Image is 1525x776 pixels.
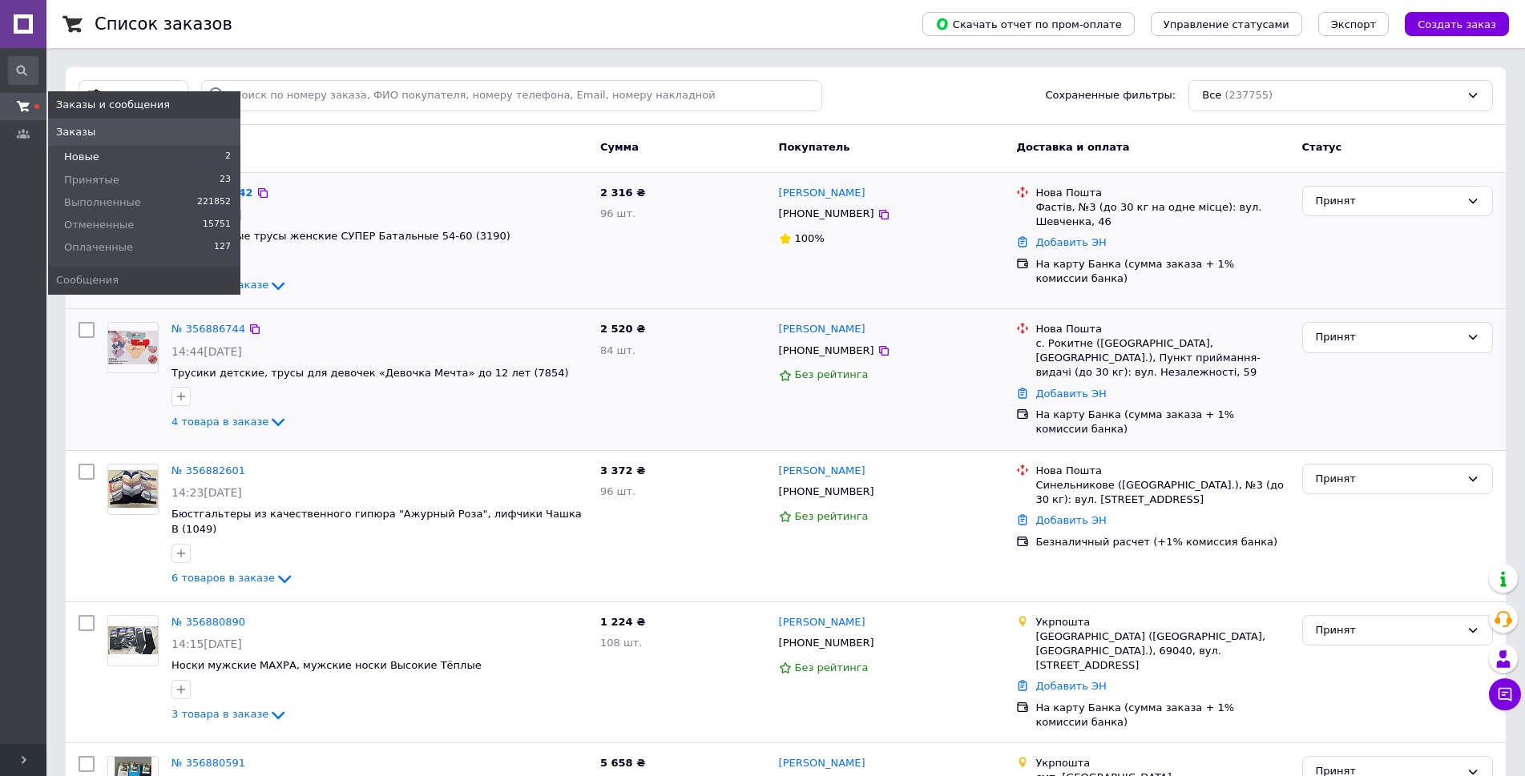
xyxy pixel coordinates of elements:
[1035,236,1106,248] a: Добавить ЭН
[600,757,645,769] span: 5 658 ₴
[1224,89,1273,101] span: (237755)
[600,464,645,476] span: 3 372 ₴
[214,240,231,255] span: 127
[600,323,645,335] span: 2 520 ₴
[107,615,159,666] a: Фото товару
[171,572,275,584] span: 6 товаров в заказе
[1035,478,1289,507] div: Синельникове ([GEOGRAPHIC_DATA].), №3 (до 30 кг): вул. [STREET_ADDRESS]
[1151,12,1302,36] button: Управление статусами
[922,12,1135,36] button: Скачать отчет по пром-оплате
[1035,629,1289,673] div: [GEOGRAPHIC_DATA] ([GEOGRAPHIC_DATA], [GEOGRAPHIC_DATA].), 69040, вул. [STREET_ADDRESS]
[1389,18,1509,30] a: Создать заказ
[1316,329,1460,346] div: Принят
[600,207,635,219] span: 96 шт.
[108,470,158,508] img: Фото товару
[779,756,865,771] a: [PERSON_NAME]
[1418,18,1496,30] span: Создать заказ
[600,637,643,649] span: 108 шт.
[171,486,242,499] span: 14:23[DATE]
[1035,388,1106,400] a: Добавить ЭН
[107,322,159,373] a: Фото товару
[1318,12,1389,36] button: Экспорт
[171,345,242,358] span: 14:44[DATE]
[107,464,159,515] a: Фото товару
[1035,186,1289,200] div: Нова Пошта
[1035,336,1289,380] div: с. Рокитне ([GEOGRAPHIC_DATA], [GEOGRAPHIC_DATA].), Пункт приймання-видачі (до 30 кг): вул. Незал...
[171,572,294,584] a: 6 товаров в заказе
[201,80,823,111] input: Поиск по номеру заказа, ФИО покупателя, номеру телефона, Email, номеру накладной
[600,485,635,497] span: 96 шт.
[779,615,865,630] a: [PERSON_NAME]
[600,187,645,199] span: 2 316 ₴
[779,637,874,649] span: [PHONE_NUMBER]
[1202,88,1221,103] span: Все
[171,367,569,379] a: Трусики детские, трусы для девочек «Девочка Мечта» до 12 лет (7854)
[225,150,231,164] span: 2
[171,464,245,476] a: № 356882601
[1035,464,1289,478] div: Нова Пошта
[48,119,240,146] a: Заказы
[935,17,1122,31] span: Скачать отчет по пром-оплате
[109,88,159,103] span: Фильтры
[1316,471,1460,488] div: Принят
[1035,535,1289,549] div: Безналичный расчет (+1% комиссия банка)
[1164,18,1289,30] span: Управление статусами
[171,637,242,650] span: 14:15[DATE]
[1331,18,1376,30] span: Экспорт
[779,344,874,356] span: [PHONE_NUMBER]
[171,659,482,671] a: Носки мужские МАХРА, мужские носки Высокие Тёплые
[171,508,582,535] a: Бюстгальтеры из качественного гипюра "Ажурный Роза", лифчики Чашка В (1049)
[171,757,245,769] a: № 356880591
[795,510,869,522] span: Без рейтинга
[108,626,158,654] img: Фото товару
[1016,141,1129,153] span: Доставка и оплата
[779,464,865,479] a: [PERSON_NAME]
[56,125,95,139] span: Заказы
[171,616,245,628] a: № 356880890
[64,150,99,164] span: Новые
[600,344,635,356] span: 84 шт.
[1405,12,1509,36] button: Создать заказ
[1045,88,1176,103] span: Сохраненные фильтры:
[1316,622,1460,639] div: Принят
[64,195,141,210] span: Выполненные
[1035,680,1106,692] a: Добавить ЭН
[108,331,158,364] img: Фото товару
[171,708,288,720] a: 3 товара в заказе
[1035,257,1289,286] div: На карту Банка (сумма заказа + 1% комиссии банка)
[95,14,232,34] h1: Список заказов
[1035,514,1106,526] a: Добавить ЭН
[1035,615,1289,629] div: Укрпошта
[795,232,825,244] span: 100%
[56,273,119,287] span: Сообщения
[1035,408,1289,436] div: На карту Банка (сумма заказа + 1% комиссии банка)
[64,240,133,255] span: Оплаченные
[600,616,645,628] span: 1 224 ₴
[220,173,231,187] span: 23
[1035,200,1289,229] div: Фастів, №3 (до 30 кг на одне місце): вул. Шевченка, 46
[795,661,869,673] span: Без рейтинга
[171,230,510,242] a: Качественные трусы женские СУПЕР Батальные 54-60 (3190)
[197,195,231,210] span: 221852
[56,98,170,112] span: Заказы и сообщения
[64,218,134,232] span: Отмененные
[779,207,874,219] span: [PHONE_NUMBER]
[1489,678,1521,710] button: Чат с покупателем
[203,218,231,232] span: 15751
[171,323,245,335] a: № 356886744
[779,485,874,497] span: [PHONE_NUMBER]
[779,186,865,201] a: [PERSON_NAME]
[1035,701,1289,730] div: На карту Банка (сумма заказа + 1% комиссии банка)
[1302,141,1342,153] span: Статус
[48,267,240,294] a: Сообщения
[795,368,869,380] span: Без рейтинга
[779,322,865,337] a: [PERSON_NAME]
[1035,756,1289,770] div: Укрпошта
[1035,322,1289,336] div: Нова Пошта
[171,416,268,428] span: 4 товара в заказе
[600,141,639,153] span: Сумма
